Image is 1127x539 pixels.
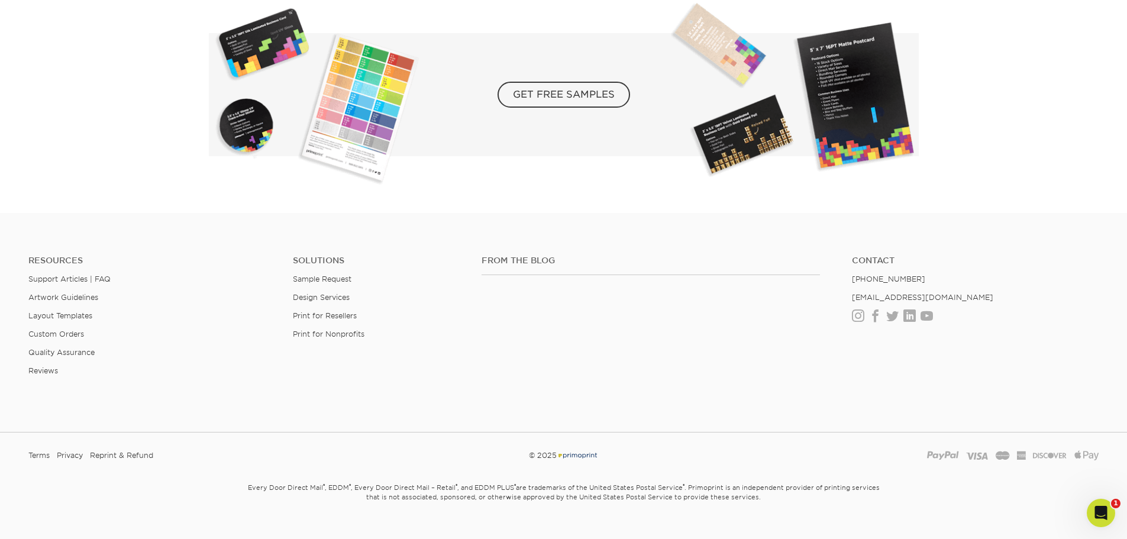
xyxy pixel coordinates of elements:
a: Artwork Guidelines [28,293,98,302]
a: Reprint & Refund [90,447,153,464]
a: Sample Request [293,275,351,283]
a: [EMAIL_ADDRESS][DOMAIN_NAME] [852,293,993,302]
span: 1 [1111,499,1120,508]
a: Contact [852,256,1099,266]
sup: ® [456,483,457,489]
a: Custom Orders [28,330,84,338]
a: Layout Templates [28,311,92,320]
a: Privacy [57,447,83,464]
a: Print for Nonprofits [293,330,364,338]
sup: ® [323,483,325,489]
a: GET FREE SAMPLES [209,33,919,156]
sup: ® [514,483,516,489]
a: Terms [28,447,50,464]
h4: From the Blog [482,256,820,266]
div: © 2025 [382,447,745,464]
span: GET FREE SAMPLES [498,82,630,108]
a: Support Articles | FAQ [28,275,111,283]
a: Design Services [293,293,350,302]
a: Reviews [28,366,58,375]
a: Print for Resellers [293,311,357,320]
img: Get Free Samples [209,2,919,187]
h4: Solutions [293,256,464,266]
small: Every Door Direct Mail , EDDM , Every Door Direct Mail – Retail , and EDDM PLUS are trademarks of... [218,479,910,531]
sup: ® [349,483,351,489]
iframe: Google Customer Reviews [3,503,101,535]
img: Primoprint [557,451,598,460]
a: Quality Assurance [28,348,95,357]
iframe: Intercom live chat [1087,499,1115,527]
sup: ® [683,483,684,489]
a: [PHONE_NUMBER] [852,275,925,283]
h4: Resources [28,256,275,266]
